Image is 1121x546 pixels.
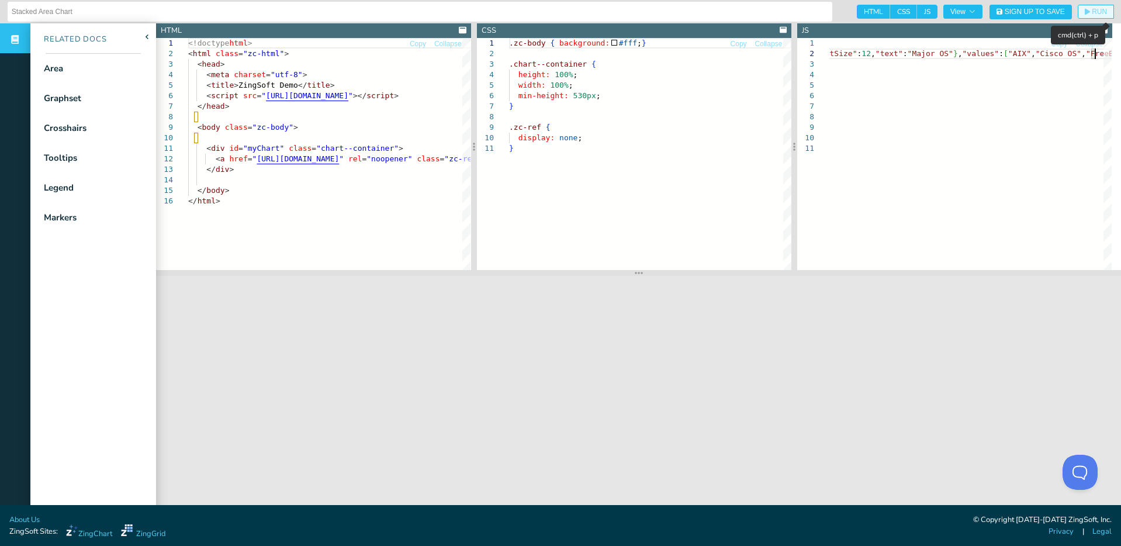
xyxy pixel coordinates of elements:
div: 8 [797,112,814,122]
span: | [1082,526,1084,537]
div: 11 [156,143,173,154]
span: class [216,49,238,58]
span: </ [198,186,207,195]
div: 10 [797,133,814,143]
div: Graphset [44,92,81,105]
span: width: [518,81,545,89]
span: 12 [862,49,871,58]
span: #fff [618,39,636,47]
span: = [248,154,252,163]
span: , [958,49,963,58]
span: View [950,8,975,15]
span: "utf-8" [271,70,303,79]
span: background: [559,39,610,47]
span: ZingSoft Demo [238,81,298,89]
a: About Us [9,514,40,526]
div: Legend [44,181,74,195]
span: < [206,144,211,153]
span: > [394,91,399,100]
span: charset [234,70,266,79]
input: Untitled Demo [12,2,828,21]
span: > [248,39,252,47]
span: < [216,154,220,163]
div: CSS [482,25,496,36]
span: = [238,49,243,58]
div: 6 [797,91,814,101]
span: > [399,144,403,153]
iframe: Toggle Customer Support [1063,455,1098,490]
span: [ [1004,49,1008,58]
a: Legal [1092,526,1112,537]
span: ZingSoft Sites: [9,526,58,537]
span: [URL][DOMAIN_NAME] [266,91,348,100]
div: 9 [797,122,814,133]
button: Copy [409,39,427,50]
span: 100% [550,81,568,89]
div: 8 [477,112,494,122]
div: 12 [156,154,173,164]
span: } [953,49,958,58]
span: { [550,39,555,47]
span: html [229,39,247,47]
span: "Major OS" [908,49,953,58]
span: < [188,49,193,58]
button: Collapse [755,39,783,50]
span: 530px [573,91,596,100]
span: < [198,123,202,132]
span: cmd(ctrl) + p [1058,30,1098,40]
div: 4 [477,70,494,80]
div: 6 [156,91,173,101]
div: Area [44,62,63,75]
button: Copy [730,39,748,50]
span: 100% [555,70,573,79]
span: " [252,154,257,163]
span: < [206,91,211,100]
div: 7 [477,101,494,112]
span: ; [637,39,642,47]
div: Tooltips [44,151,77,165]
span: ; [568,81,573,89]
span: Copy [731,40,747,47]
span: = [362,154,366,163]
span: html [198,196,216,205]
span: "chart--container" [316,144,399,153]
span: "fontSize" [812,49,857,58]
span: "myChart" [243,144,284,153]
span: </ [206,165,216,174]
span: > [220,60,225,68]
span: class [289,144,312,153]
span: ; [596,91,600,100]
span: src [243,91,257,100]
span: ; [577,133,582,142]
span: class [417,154,440,163]
div: 1 [797,38,814,49]
span: Collapse [434,40,462,47]
span: title [307,81,330,89]
span: = [440,154,445,163]
span: .chart--container [509,60,587,68]
span: "values" [963,49,999,58]
div: 9 [477,122,494,133]
div: 10 [156,133,173,143]
span: meta [211,70,229,79]
span: Sign Up to Save [1005,8,1065,15]
div: 2 [156,49,173,59]
div: 7 [156,101,173,112]
span: > [225,186,230,195]
span: rel [348,154,362,163]
span: </ [198,102,207,110]
span: title [211,81,234,89]
span: : [903,49,908,58]
span: Collapse [755,40,783,47]
span: Collapse [1075,40,1103,47]
span: "text" [876,49,903,58]
button: View [943,5,982,19]
span: = [248,123,252,132]
span: <!doctype [188,39,229,47]
span: " [348,91,353,100]
button: RUN [1078,5,1114,19]
span: height: [518,70,550,79]
span: script [366,91,394,100]
div: checkbox-group [857,5,937,19]
div: 5 [156,80,173,91]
